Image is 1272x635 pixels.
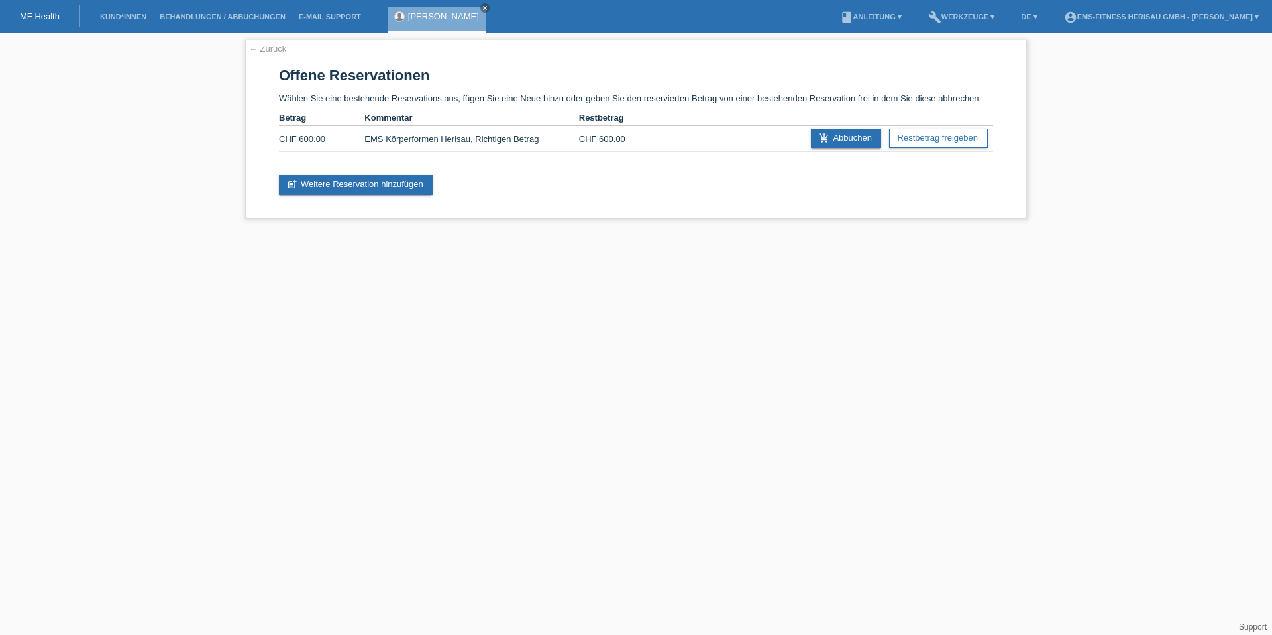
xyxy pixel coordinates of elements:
a: MF Health [20,11,60,21]
a: Support [1239,622,1267,632]
th: Kommentar [364,110,578,126]
i: book [840,11,853,24]
h1: Offene Reservationen [279,67,993,84]
a: Restbetrag freigeben [889,129,988,148]
a: [PERSON_NAME] [408,11,479,21]
a: buildWerkzeuge ▾ [922,13,1002,21]
a: close [480,3,490,13]
i: post_add [287,179,297,190]
i: add_shopping_cart [819,133,829,143]
th: Restbetrag [579,110,664,126]
i: close [482,5,488,11]
td: CHF 600.00 [579,126,664,152]
a: add_shopping_cartAbbuchen [811,129,881,148]
td: CHF 600.00 [279,126,364,152]
a: account_circleEMS-Fitness Herisau GmbH - [PERSON_NAME] ▾ [1057,13,1265,21]
td: EMS Körperformen Herisau, Richtigen Betrag [364,126,578,152]
i: build [928,11,941,24]
a: bookAnleitung ▾ [833,13,908,21]
a: post_addWeitere Reservation hinzufügen [279,175,433,195]
div: Wählen Sie eine bestehende Reservations aus, fügen Sie eine Neue hinzu oder geben Sie den reservi... [245,40,1027,219]
i: account_circle [1064,11,1077,24]
a: DE ▾ [1014,13,1043,21]
a: Behandlungen / Abbuchungen [153,13,292,21]
a: ← Zurück [249,44,286,54]
a: E-Mail Support [292,13,368,21]
a: Kund*innen [93,13,153,21]
th: Betrag [279,110,364,126]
